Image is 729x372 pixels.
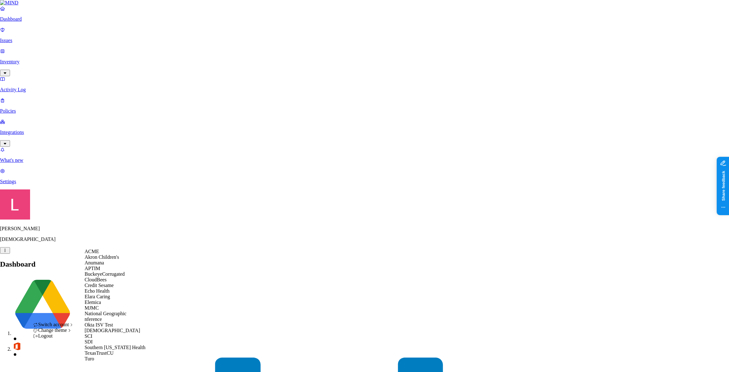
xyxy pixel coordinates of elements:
[85,333,92,339] span: SCI
[85,294,110,299] span: Elara Caring
[33,333,74,339] div: Logout
[85,266,100,271] span: APTIM
[85,322,113,327] span: Okta ISV Test
[85,260,104,265] span: Anumana
[85,271,125,277] span: BuckeyeCorrugated
[85,316,102,322] span: nference
[38,322,69,327] span: Switch account
[85,300,101,305] span: Elemica
[85,288,110,294] span: Echo Health
[85,283,114,288] span: Credit Sesame
[38,327,67,333] span: Change theme
[85,249,99,254] span: ACME
[85,328,140,333] span: [DEMOGRAPHIC_DATA]
[85,254,119,260] span: Akron Children's
[85,339,93,344] span: SDI
[85,350,114,356] span: TexasTrustCU
[85,356,94,361] span: Turo
[85,277,107,282] span: CloudBees
[85,305,99,311] span: MJMC
[85,311,127,316] span: National Geographic
[85,345,145,350] span: Southern [US_STATE] Health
